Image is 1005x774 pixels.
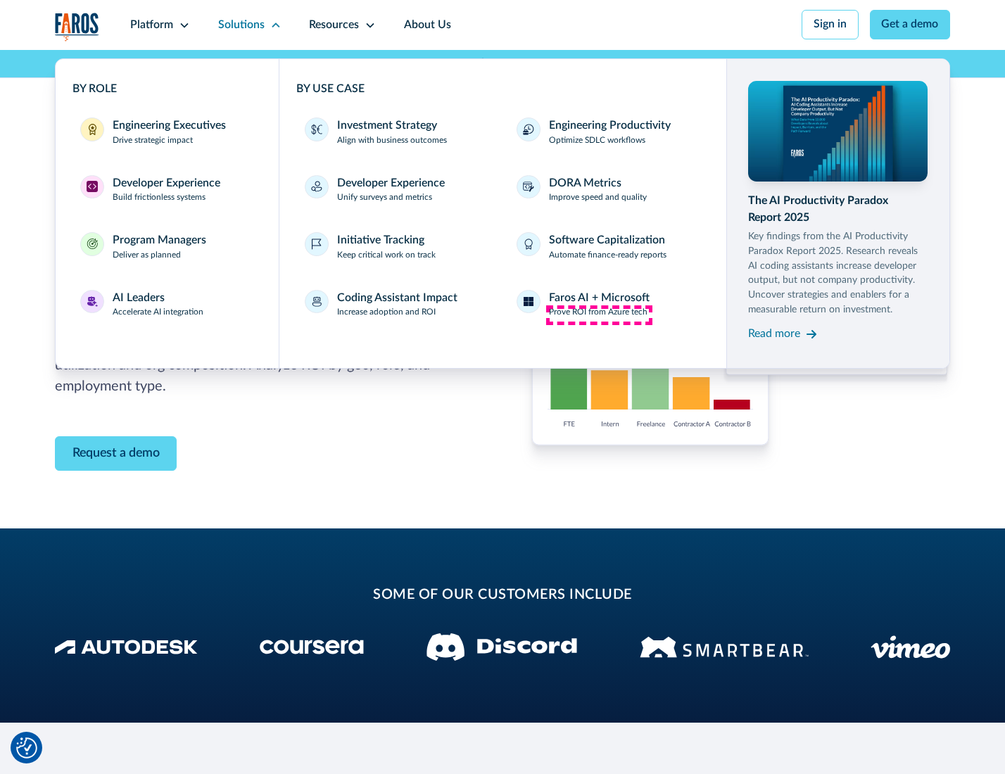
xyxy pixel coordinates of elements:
[72,109,263,156] a: Engineering ExecutivesEngineering ExecutivesDrive strategic impact
[508,167,709,213] a: DORA MetricsImprove speed and quality
[87,181,98,192] img: Developer Experience
[549,191,647,204] p: Improve speed and quality
[218,17,265,34] div: Solutions
[748,326,800,343] div: Read more
[87,124,98,135] img: Engineering Executives
[748,193,927,227] div: The AI Productivity Paradox Report 2025
[549,232,665,249] div: Software Capitalization
[16,737,37,759] img: Revisit consent button
[72,224,263,270] a: Program ManagersProgram ManagersDeliver as planned
[337,306,436,319] p: Increase adoption and ROI
[113,118,226,134] div: Engineering Executives
[113,306,203,319] p: Accelerate AI integration
[87,296,98,307] img: AI Leaders
[549,118,671,134] div: Engineering Productivity
[296,167,497,213] a: Developer ExperienceUnify surveys and metrics
[130,17,173,34] div: Platform
[802,10,859,39] a: Sign in
[113,191,206,204] p: Build frictionless systems
[748,229,927,317] p: Key findings from the AI Productivity Paradox Report 2025. Research reveals AI coding assistants ...
[55,436,177,471] a: Contact Modal
[508,109,709,156] a: Engineering ProductivityOptimize SDLC workflows
[549,249,666,262] p: Automate finance-ready reports
[55,13,100,42] a: home
[748,81,927,345] a: The AI Productivity Paradox Report 2025Key findings from the AI Productivity Paradox Report 2025....
[337,232,424,249] div: Initiative Tracking
[72,167,263,213] a: Developer ExperienceDeveloper ExperienceBuild frictionless systems
[55,640,198,654] img: Autodesk Logo
[260,640,364,654] img: Coursera Logo
[337,134,447,147] p: Align with business outcomes
[113,249,181,262] p: Deliver as planned
[16,737,37,759] button: Cookie Settings
[640,634,809,660] img: Smartbear Logo
[296,224,497,270] a: Initiative TrackingKeep critical work on track
[337,175,445,192] div: Developer Experience
[426,633,577,661] img: Discord logo
[337,249,436,262] p: Keep critical work on track
[87,239,98,250] img: Program Managers
[55,13,100,42] img: Logo of the analytics and reporting company Faros.
[72,81,263,98] div: BY ROLE
[549,175,621,192] div: DORA Metrics
[167,585,838,606] h2: some of our customers include
[871,635,950,659] img: Vimeo logo
[508,281,709,328] a: Faros AI + MicrosoftProve ROI from Azure tech
[113,232,206,249] div: Program Managers
[113,290,165,307] div: AI Leaders
[870,10,951,39] a: Get a demo
[337,191,432,204] p: Unify surveys and metrics
[113,134,193,147] p: Drive strategic impact
[55,50,951,369] nav: Solutions
[113,175,220,192] div: Developer Experience
[549,306,647,319] p: Prove ROI from Azure tech
[549,134,645,147] p: Optimize SDLC workflows
[337,290,457,307] div: Coding Assistant Impact
[337,118,437,134] div: Investment Strategy
[309,17,359,34] div: Resources
[549,290,650,307] div: Faros AI + Microsoft
[296,81,709,98] div: BY USE CASE
[296,281,497,328] a: Coding Assistant ImpactIncrease adoption and ROI
[296,109,497,156] a: Investment StrategyAlign with business outcomes
[508,224,709,270] a: Software CapitalizationAutomate finance-ready reports
[72,281,263,328] a: AI LeadersAI LeadersAccelerate AI integration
